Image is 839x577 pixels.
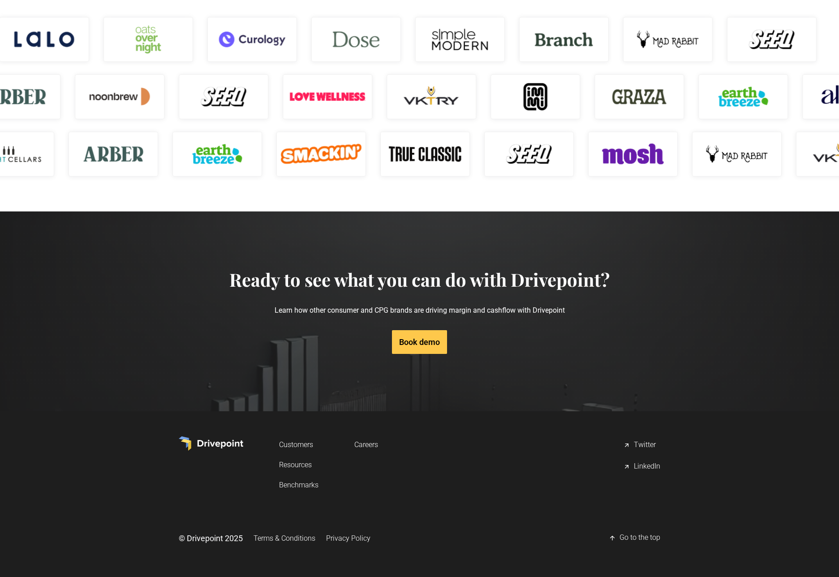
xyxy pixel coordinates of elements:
div: LinkedIn [634,461,660,472]
h4: Ready to see what you can do with Drivepoint? [229,269,610,290]
a: Careers [354,436,378,453]
a: Twitter [623,436,660,454]
a: Resources [279,456,318,473]
div: Twitter [634,440,656,451]
p: Learn how other consumer and CPG brands are driving margin and cashflow with Drivepoint [229,290,610,330]
div: Go to the top [620,533,660,543]
a: Book demo [392,330,447,354]
a: Privacy Policy [326,530,370,547]
a: Terms & Conditions [254,530,315,547]
a: LinkedIn [623,458,660,476]
a: Benchmarks [279,477,318,493]
a: Customers [279,436,318,453]
a: Go to the top [609,529,660,547]
div: © Drivepoint 2025 [179,533,243,544]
